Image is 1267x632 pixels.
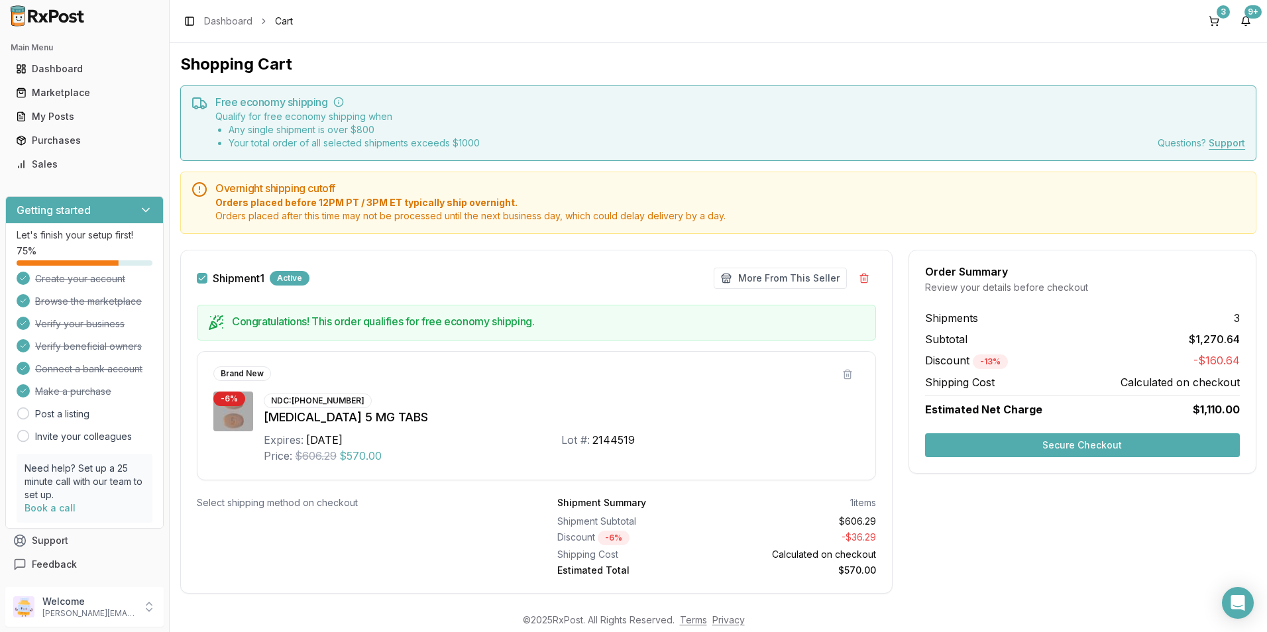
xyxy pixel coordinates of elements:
button: Feedback [5,553,164,576]
span: Shipping Cost [925,374,995,390]
div: [DATE] [306,432,343,448]
div: Calculated on checkout [722,548,875,561]
span: 75 % [17,244,36,258]
span: Calculated on checkout [1121,374,1240,390]
span: Shipments [925,310,978,326]
button: My Posts [5,106,164,127]
a: Terms [680,614,707,625]
label: Shipment 1 [213,273,264,284]
div: Expires: [264,432,303,448]
div: 9+ [1244,5,1262,19]
p: Let's finish your setup first! [17,229,152,242]
img: User avatar [13,596,34,617]
span: 3 [1234,310,1240,326]
span: Make a purchase [35,385,111,398]
div: - 6 % [213,392,245,406]
span: $1,270.64 [1189,331,1240,347]
span: Verify your business [35,317,125,331]
div: Qualify for free economy shipping when [215,110,480,150]
span: Orders placed after this time may not be processed until the next business day, which could delay... [215,209,1245,223]
span: Cart [275,15,293,28]
p: Need help? Set up a 25 minute call with our team to set up. [25,462,144,501]
div: - $36.29 [722,531,875,545]
div: - 13 % [973,354,1008,369]
span: Browse the marketplace [35,295,142,308]
div: Questions? [1158,136,1245,150]
div: Brand New [213,366,271,381]
div: Active [270,271,309,286]
button: Dashboard [5,58,164,79]
button: Marketplace [5,82,164,103]
p: [PERSON_NAME][EMAIL_ADDRESS][DOMAIN_NAME] [42,608,135,619]
div: Purchases [16,134,153,147]
div: Lot #: [561,432,590,448]
div: - 6 % [598,531,630,545]
a: Purchases [11,129,158,152]
span: Estimated Net Charge [925,403,1042,416]
button: Sales [5,154,164,175]
a: Marketplace [11,81,158,105]
span: Verify beneficial owners [35,340,142,353]
a: Invite your colleagues [35,430,132,443]
span: Connect a bank account [35,362,142,376]
div: Shipment Summary [557,496,646,509]
a: Dashboard [11,57,158,81]
a: Book a call [25,502,76,513]
div: [MEDICAL_DATA] 5 MG TABS [264,408,859,427]
span: Feedback [32,558,77,571]
div: NDC: [PHONE_NUMBER] [264,394,372,408]
div: Sales [16,158,153,171]
img: RxPost Logo [5,5,90,26]
div: $606.29 [722,515,875,528]
button: Purchases [5,130,164,151]
button: 3 [1203,11,1225,32]
button: 9+ [1235,11,1256,32]
h5: Free economy shipping [215,97,1245,107]
img: Eliquis 5 MG TABS [213,392,253,431]
div: Dashboard [16,62,153,76]
h2: Main Menu [11,42,158,53]
span: Create your account [35,272,125,286]
div: 3 [1217,5,1230,19]
span: -$160.64 [1193,352,1240,369]
h5: Congratulations! This order qualifies for free economy shipping. [232,316,865,327]
p: Welcome [42,595,135,608]
button: More From This Seller [714,268,847,289]
span: Subtotal [925,331,967,347]
a: Privacy [712,614,745,625]
h5: Overnight shipping cutoff [215,183,1245,193]
div: 1 items [850,496,876,509]
div: Order Summary [925,266,1240,277]
div: Estimated Total [557,564,711,577]
button: Secure Checkout [925,433,1240,457]
div: Shipping Cost [557,548,711,561]
div: My Posts [16,110,153,123]
span: Discount [925,354,1008,367]
li: Your total order of all selected shipments exceeds $ 1000 [229,136,480,150]
div: Shipment Subtotal [557,515,711,528]
a: My Posts [11,105,158,129]
div: Select shipping method on checkout [197,496,515,509]
span: $1,110.00 [1193,401,1240,417]
nav: breadcrumb [204,15,293,28]
h3: Getting started [17,202,91,218]
h1: Shopping Cart [180,54,1256,75]
a: Dashboard [204,15,252,28]
div: Price: [264,448,292,464]
div: 2144519 [592,432,635,448]
li: Any single shipment is over $ 800 [229,123,480,136]
a: Post a listing [35,407,89,421]
div: Review your details before checkout [925,281,1240,294]
span: $606.29 [295,448,337,464]
span: Orders placed before 12PM PT / 3PM ET typically ship overnight. [215,196,1245,209]
div: Marketplace [16,86,153,99]
a: Sales [11,152,158,176]
div: Discount [557,531,711,545]
div: $570.00 [722,564,875,577]
button: Support [5,529,164,553]
div: Open Intercom Messenger [1222,587,1254,619]
span: $570.00 [339,448,382,464]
